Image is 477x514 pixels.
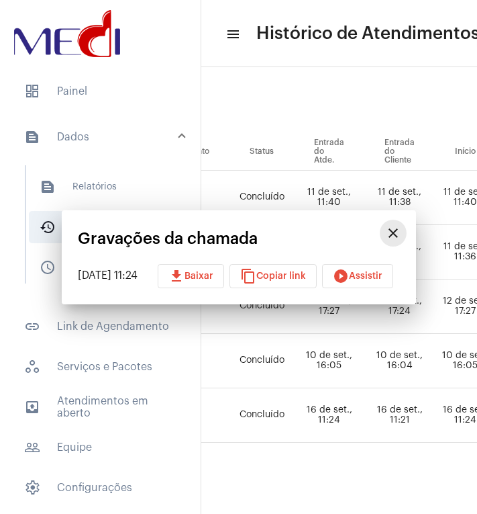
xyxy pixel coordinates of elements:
mat-icon: sidenav icon [24,129,40,145]
mat-icon: sidenav icon [40,259,56,275]
span: Configurações [13,472,187,504]
td: 11 de set., 11:40 [294,171,364,225]
mat-icon: close [385,225,401,241]
mat-panel-title: Dados [24,129,179,145]
button: Baixar [158,264,224,288]
mat-icon: content_copy [240,268,256,284]
mat-icon: sidenav icon [40,179,56,195]
mat-icon: sidenav icon [24,399,40,415]
mat-icon: sidenav icon [24,439,40,456]
button: Copiar link [229,264,317,288]
span: Relatórios [29,171,170,203]
mat-card-title: Gravações da chamada [78,230,380,247]
td: Concluído [229,280,294,334]
span: Atendimentos em aberto [13,391,187,423]
span: Painel [13,75,187,108]
th: Entrada do Cliente [364,133,435,171]
td: 12 de set., 17:24 [364,280,435,334]
th: Status [229,133,294,171]
mat-icon: sidenav icon [225,26,239,42]
span: Baixar [168,271,213,281]
img: d3a1b5fa-500b-b90f-5a1c-719c20e9830b.png [11,7,123,60]
td: 10 de set., 16:05 [294,334,364,388]
span: sidenav icon [24,83,40,99]
th: Entrada do Atde. [294,133,364,171]
span: sidenav icon [24,359,40,375]
td: Concluído [229,388,294,443]
td: 16 de set., 11:21 [364,388,435,443]
mat-icon: sidenav icon [24,318,40,335]
span: Agendamentos [29,251,170,284]
td: 12 de set., 17:27 [294,280,364,334]
span: Copiar link [240,271,306,281]
td: Concluído [229,171,294,225]
span: Assistir [333,271,382,281]
td: 16 de set., 11:24 [294,388,364,443]
span: sidenav icon [24,480,40,496]
span: Histórico [29,211,170,243]
span: Equipe [13,431,187,464]
mat-icon: sidenav icon [40,219,56,235]
mat-icon: download [168,268,184,284]
span: Serviços e Pacotes [13,351,187,383]
button: Assistir [322,264,393,288]
mat-icon: play_circle_filled [333,268,349,284]
td: 10 de set., 16:04 [364,334,435,388]
span: Link de Agendamento [13,310,187,343]
td: Concluído [229,334,294,388]
span: [DATE] 11:24 [78,270,138,281]
td: 11 de set., 11:38 [364,171,435,225]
